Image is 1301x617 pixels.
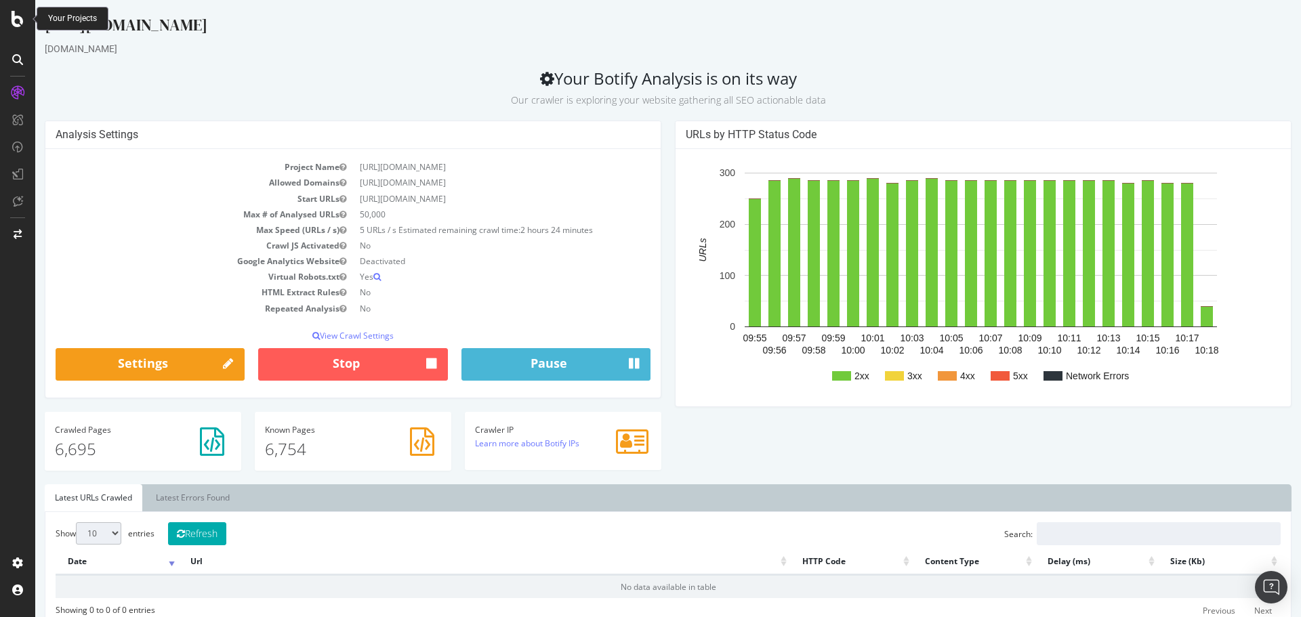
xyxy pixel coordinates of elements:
[872,370,887,381] text: 3xx
[884,345,908,356] text: 10:04
[485,224,558,236] span: 2 hours 24 minutes
[230,438,406,461] p: 6,754
[978,370,993,381] text: 5xx
[969,522,1245,545] label: Search:
[318,191,615,207] td: [URL][DOMAIN_NAME]
[20,348,209,381] a: Settings
[1123,549,1245,575] th: Size (Kb): activate to sort column ascending
[318,269,615,284] td: Yes
[143,549,754,575] th: Url: activate to sort column ascending
[20,159,318,175] td: Project Name
[904,333,928,343] text: 10:05
[318,301,615,316] td: No
[318,159,615,175] td: [URL][DOMAIN_NAME]
[766,345,790,356] text: 09:58
[318,238,615,253] td: No
[727,345,751,356] text: 09:56
[865,333,888,343] text: 10:03
[1081,345,1104,356] text: 10:14
[20,238,318,253] td: Crawl JS Activated
[983,333,1006,343] text: 10:09
[318,222,615,238] td: 5 URLs / s Estimated remaining crawl time:
[426,348,615,381] button: Pause
[20,425,196,434] h4: Pages Crawled
[1100,333,1124,343] text: 10:15
[1159,345,1183,356] text: 10:18
[1061,333,1085,343] text: 10:13
[318,207,615,222] td: 50,000
[786,333,810,343] text: 09:59
[20,284,318,300] td: HTML Extract Rules
[684,270,701,281] text: 100
[963,345,987,356] text: 10:08
[20,175,318,190] td: Allowed Domains
[662,238,673,262] text: URLs
[1022,333,1046,343] text: 10:11
[1041,345,1065,356] text: 10:12
[755,549,877,575] th: HTTP Code: activate to sort column ascending
[440,438,544,449] a: Learn more about Botify IPs
[48,13,97,24] div: Your Projects
[1255,571,1287,603] div: Open Intercom Messenger
[223,348,412,381] button: Stop
[20,598,120,616] div: Showing 0 to 0 of 0 entries
[476,93,791,106] small: Our crawler is exploring your website gathering all SEO actionable data
[684,168,701,179] text: 300
[9,69,1256,107] h2: Your Botify Analysis is on its way
[943,333,967,343] text: 10:07
[318,175,615,190] td: [URL][DOMAIN_NAME]
[110,484,205,511] a: Latest Errors Found
[1031,370,1094,381] text: Network Errors
[230,425,406,434] h4: Pages Known
[20,207,318,222] td: Max # of Analysed URLs
[318,284,615,300] td: No
[650,128,1245,142] h4: URLs by HTTP Status Code
[747,333,770,343] text: 09:57
[440,425,616,434] h4: Crawler IP
[9,14,1256,42] div: [URL][DOMAIN_NAME]
[20,222,318,238] td: Max Speed (URLs / s)
[650,159,1241,396] svg: A chart.
[20,301,318,316] td: Repeated Analysis
[695,322,700,333] text: 0
[825,333,849,343] text: 10:01
[20,575,1245,598] td: No data available in table
[707,333,731,343] text: 09:55
[819,370,834,381] text: 2xx
[1000,549,1123,575] th: Delay (ms): activate to sort column ascending
[133,522,191,545] button: Refresh
[806,345,829,356] text: 10:00
[1002,345,1026,356] text: 10:10
[20,253,318,269] td: Google Analytics Website
[877,549,1000,575] th: Content Type: activate to sort column ascending
[20,522,119,545] label: Show entries
[318,253,615,269] td: Deactivated
[684,219,701,230] text: 200
[20,549,143,575] th: Date: activate to sort column ascending
[1140,333,1163,343] text: 10:17
[9,42,1256,56] div: [DOMAIN_NAME]
[20,128,615,142] h4: Analysis Settings
[9,484,107,511] a: Latest URLs Crawled
[925,370,940,381] text: 4xx
[845,345,869,356] text: 10:02
[20,438,196,461] p: 6,695
[1120,345,1144,356] text: 10:16
[20,191,318,207] td: Start URLs
[20,269,318,284] td: Virtual Robots.txt
[41,522,86,545] select: Showentries
[924,345,947,356] text: 10:06
[1001,522,1245,545] input: Search:
[20,330,615,341] p: View Crawl Settings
